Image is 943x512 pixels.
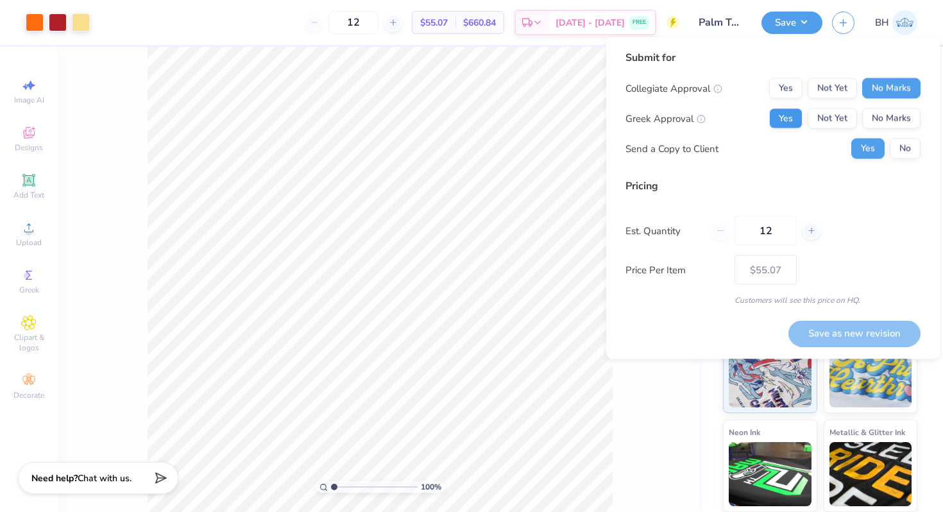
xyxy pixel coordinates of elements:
[420,16,448,30] span: $55.07
[13,190,44,200] span: Add Text
[625,81,722,96] div: Collegiate Approval
[689,10,752,35] input: Untitled Design
[633,18,646,27] span: FREE
[862,108,921,129] button: No Marks
[15,142,43,153] span: Designs
[808,108,857,129] button: Not Yet
[625,294,921,306] div: Customers will see this price on HQ.
[625,178,921,194] div: Pricing
[16,237,42,248] span: Upload
[421,481,441,493] span: 100 %
[761,12,822,34] button: Save
[890,139,921,159] button: No
[6,332,51,353] span: Clipart & logos
[769,78,803,99] button: Yes
[729,343,811,407] img: Standard
[556,16,625,30] span: [DATE] - [DATE]
[625,141,718,156] div: Send a Copy to Client
[729,425,760,439] span: Neon Ink
[625,111,706,126] div: Greek Approval
[31,472,78,484] strong: Need help?
[625,50,921,65] div: Submit for
[829,343,912,407] img: Puff Ink
[19,285,39,295] span: Greek
[829,442,912,506] img: Metallic & Glitter Ink
[625,223,702,238] label: Est. Quantity
[851,139,885,159] button: Yes
[328,11,378,34] input: – –
[14,95,44,105] span: Image AI
[735,216,797,246] input: – –
[78,472,132,484] span: Chat with us.
[769,108,803,129] button: Yes
[892,10,917,35] img: Bella Henkels
[463,16,496,30] span: $660.84
[862,78,921,99] button: No Marks
[875,15,889,30] span: BH
[808,78,857,99] button: Not Yet
[625,262,725,277] label: Price Per Item
[729,442,811,506] img: Neon Ink
[829,425,905,439] span: Metallic & Glitter Ink
[875,10,917,35] a: BH
[13,390,44,400] span: Decorate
